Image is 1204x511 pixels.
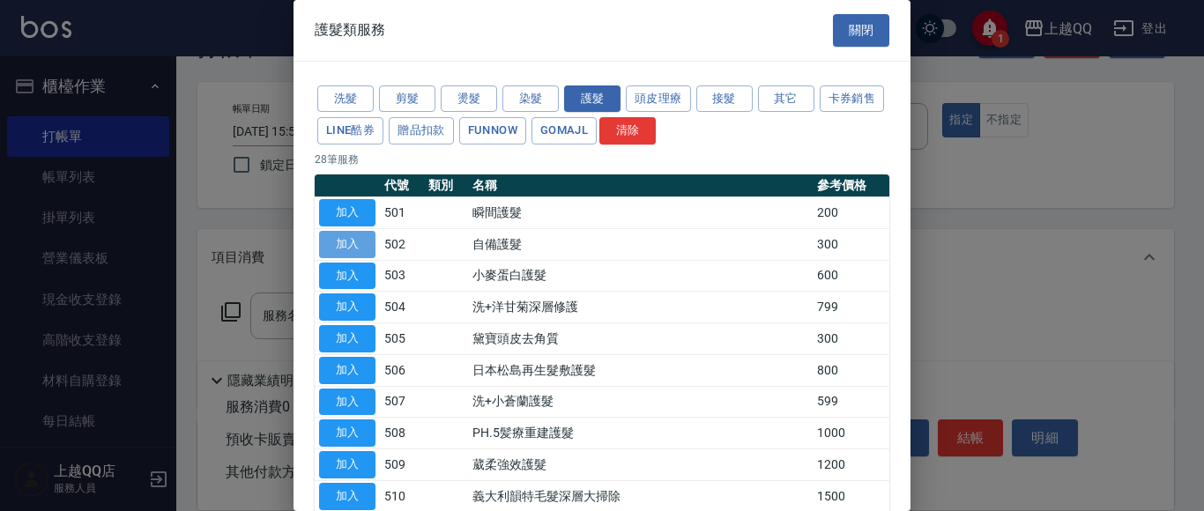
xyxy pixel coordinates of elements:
td: 508 [380,418,424,449]
button: 加入 [319,325,375,352]
button: 洗髮 [317,85,374,113]
td: 300 [813,228,889,260]
button: 加入 [319,263,375,290]
button: LINE酷券 [317,117,383,144]
button: 清除 [599,117,656,144]
button: 加入 [319,389,375,416]
td: PH.5髪療重建護髮 [468,418,813,449]
td: 502 [380,228,424,260]
button: 卡券銷售 [820,85,885,113]
button: 加入 [319,231,375,258]
td: 506 [380,354,424,386]
td: 504 [380,292,424,323]
button: FUNNOW [459,117,526,144]
p: 28 筆服務 [315,152,889,167]
button: 加入 [319,451,375,478]
button: 頭皮理療 [626,85,691,113]
button: 染髮 [502,85,559,113]
td: 1200 [813,449,889,481]
td: 1000 [813,418,889,449]
td: 200 [813,197,889,229]
button: 加入 [319,483,375,510]
td: 600 [813,260,889,292]
td: 599 [813,386,889,418]
td: 洗+洋甘菊深層修護 [468,292,813,323]
button: 加入 [319,357,375,384]
span: 護髮類服務 [315,21,385,39]
th: 代號 [380,174,424,197]
button: 加入 [319,199,375,226]
td: 瞬間護髮 [468,197,813,229]
td: 黛寶頭皮去角質 [468,323,813,355]
td: 505 [380,323,424,355]
td: 洗+小蒼蘭護髮 [468,386,813,418]
td: 800 [813,354,889,386]
button: 加入 [319,419,375,447]
td: 799 [813,292,889,323]
td: 自備護髮 [468,228,813,260]
td: 300 [813,323,889,355]
button: GOMAJL [531,117,597,144]
td: 509 [380,449,424,481]
td: 507 [380,386,424,418]
button: 贈品扣款 [389,117,454,144]
button: 燙髮 [441,85,497,113]
button: 其它 [758,85,814,113]
button: 加入 [319,293,375,321]
th: 參考價格 [813,174,889,197]
td: 葳柔強效護髮 [468,449,813,481]
button: 關閉 [833,14,889,47]
button: 剪髮 [379,85,435,113]
td: 501 [380,197,424,229]
td: 日本松島再生髮敷護髮 [468,354,813,386]
button: 接髮 [696,85,753,113]
td: 503 [380,260,424,292]
button: 護髮 [564,85,621,113]
th: 類別 [424,174,468,197]
td: 小麥蛋白護髮 [468,260,813,292]
th: 名稱 [468,174,813,197]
